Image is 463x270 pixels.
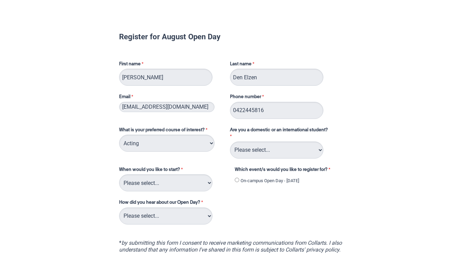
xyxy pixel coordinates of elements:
h1: Register for August Open Day [119,33,344,40]
input: Last name [230,69,323,86]
label: Which event/s would you like to register for? [235,166,339,175]
label: When would you like to start? [119,166,228,175]
select: What is your preferred course of interest? [119,135,215,152]
input: Email [119,102,215,112]
input: Phone number [230,102,323,119]
select: How did you hear about our Open Day? [119,207,213,225]
label: First name [119,61,223,69]
label: On-campus Open Day - [DATE] [241,177,299,184]
label: Email [119,94,223,102]
label: Last name [230,61,256,69]
i: by submitting this form I consent to receive marketing communications from Collarts. I also under... [119,240,342,253]
label: How did you hear about our Open Day? [119,199,205,207]
select: Are you a domestic or an international student? [230,141,323,159]
label: What is your preferred course of interest? [119,127,223,135]
span: Are you a domestic or an international student? [230,128,328,132]
select: When would you like to start? [119,174,213,191]
label: Phone number [230,94,266,102]
input: First name [119,69,213,86]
